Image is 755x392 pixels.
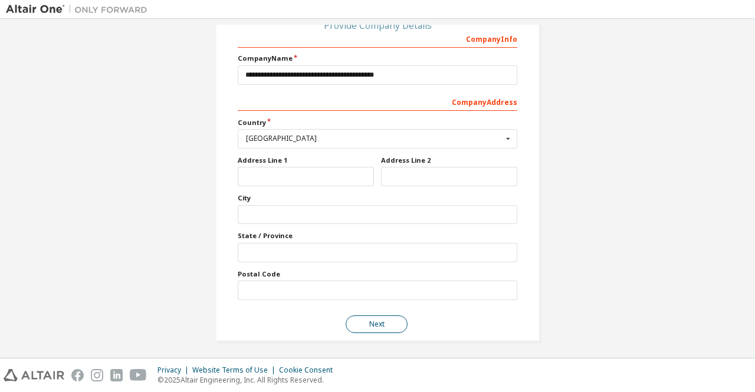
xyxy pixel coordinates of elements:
div: Company Address [238,92,517,111]
div: Company Info [238,29,517,48]
img: altair_logo.svg [4,369,64,381]
img: instagram.svg [91,369,103,381]
label: Address Line 1 [238,156,374,165]
label: State / Province [238,231,517,241]
label: Company Name [238,54,517,63]
img: Altair One [6,4,153,15]
button: Next [346,315,408,333]
div: Privacy [157,365,192,375]
label: City [238,193,517,203]
img: youtube.svg [130,369,147,381]
div: [GEOGRAPHIC_DATA] [246,135,503,142]
img: linkedin.svg [110,369,123,381]
div: Provide Company Details [238,22,517,29]
p: © 2025 Altair Engineering, Inc. All Rights Reserved. [157,375,340,385]
img: facebook.svg [71,369,84,381]
label: Address Line 2 [381,156,517,165]
div: Cookie Consent [279,365,340,375]
div: Website Terms of Use [192,365,279,375]
label: Country [238,118,517,127]
label: Postal Code [238,269,517,279]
